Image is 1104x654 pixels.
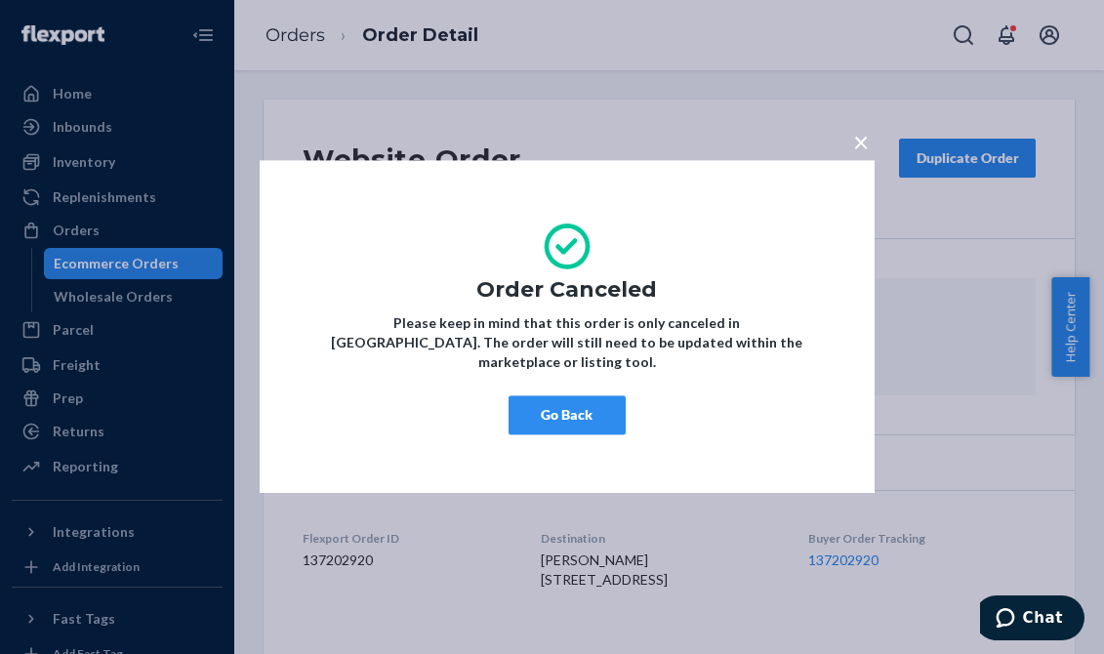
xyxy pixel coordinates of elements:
[331,315,802,371] strong: Please keep in mind that this order is only canceled in [GEOGRAPHIC_DATA]. The order will still n...
[980,595,1084,644] iframe: Opens a widget where you can chat to one of our agents
[509,396,626,435] button: Go Back
[318,278,816,302] h1: Order Canceled
[853,125,869,158] span: ×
